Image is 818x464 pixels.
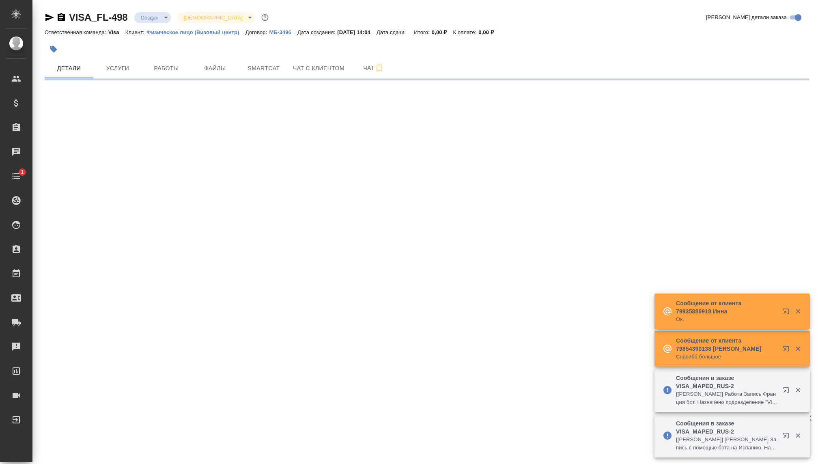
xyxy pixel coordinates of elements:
button: Добавить тэг [45,40,62,58]
button: Скопировать ссылку [56,13,66,22]
p: МБ-3496 [269,29,297,35]
button: Открыть в новой вкладке [778,303,797,323]
p: Физическое лицо (Визовый центр) [146,29,245,35]
p: [DATE] 14:04 [337,29,377,35]
button: Закрыть [790,386,806,394]
button: Доп статусы указывают на важность/срочность заказа [260,12,270,23]
span: Файлы [196,63,235,73]
a: Физическое лицо (Визовый центр) [146,28,245,35]
button: Открыть в новой вкладке [778,427,797,447]
button: Закрыть [790,432,806,439]
span: Smartcat [244,63,283,73]
p: Итого: [414,29,431,35]
svg: Подписаться [375,63,384,73]
span: Работы [147,63,186,73]
p: Ответственная команда: [45,29,108,35]
button: Открыть в новой вкладке [778,341,797,360]
span: [PERSON_NAME] детали заказа [706,13,787,22]
p: Дата создания: [297,29,337,35]
p: Сообщение от клиента 79854390138 [PERSON_NAME] [676,337,777,353]
span: Чат с клиентом [293,63,344,73]
p: 0,00 ₽ [432,29,453,35]
div: Создан [134,12,171,23]
a: МБ-3496 [269,28,297,35]
p: Спасибо большое [676,353,777,361]
p: Сообщения в заказе VISA_MAPED_RUS-2 [676,374,777,390]
a: 1 [2,166,30,186]
p: Ок. [676,315,777,324]
button: Закрыть [790,308,806,315]
button: [DEMOGRAPHIC_DATA] [181,14,245,21]
button: Создан [138,14,161,21]
p: Клиент: [125,29,146,35]
a: VISA_FL-498 [69,12,128,23]
button: Скопировать ссылку для ЯМессенджера [45,13,54,22]
span: Услуги [98,63,137,73]
button: Закрыть [790,345,806,352]
span: Детали [50,63,88,73]
div: Создан [177,12,255,23]
p: [[PERSON_NAME]] [PERSON_NAME] Запись с помощью бота на Испанию. Назначено подразделение "Visa" [676,436,777,452]
p: Сообщения в заказе VISA_MAPED_RUS-2 [676,419,777,436]
p: Сообщение от клиента 79935886918 Инна [676,299,777,315]
p: К оплате: [453,29,479,35]
p: Visa [108,29,125,35]
button: Открыть в новой вкладке [778,382,797,401]
p: Дата сдачи: [377,29,408,35]
p: Договор: [245,29,269,35]
p: [[PERSON_NAME]] Работа Запись Франция бот. Назначено подразделение "Visa" [676,390,777,406]
p: 0,00 ₽ [478,29,500,35]
span: Чат [354,63,393,73]
span: 1 [16,168,28,176]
